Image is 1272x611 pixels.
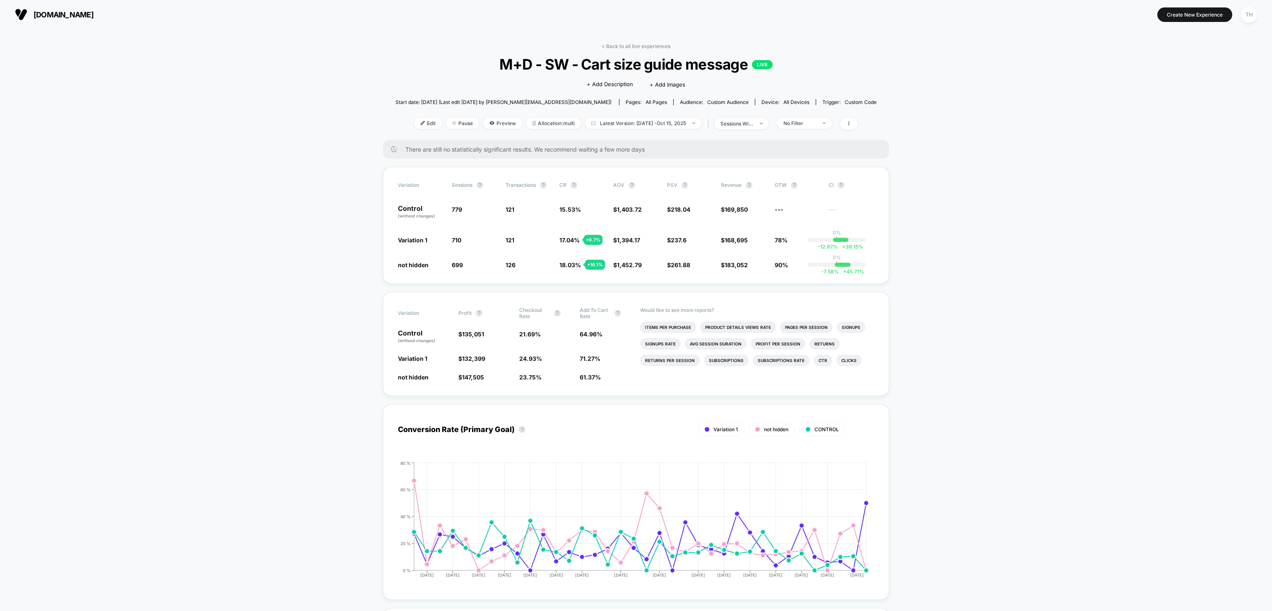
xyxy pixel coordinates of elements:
img: end [452,121,456,125]
img: edit [421,121,425,125]
span: + Add Images [650,81,685,88]
li: Profit Per Session [751,338,805,350]
span: Pause [446,118,479,129]
a: < Back to all live experiences [602,43,670,49]
span: Variation 1 [398,237,427,244]
span: all pages [646,99,667,105]
button: ? [476,310,482,316]
span: 45.71 % [839,268,864,275]
tspan: 60 % [400,487,411,492]
span: $ [721,261,748,268]
span: Custom Code [845,99,877,105]
div: TH [1241,7,1257,23]
div: Audience: [680,99,749,105]
div: sessions with impression [720,121,754,127]
span: (without changes) [398,213,435,218]
span: Start date: [DATE] (Last edit [DATE] by [PERSON_NAME][EMAIL_ADDRESS][DOMAIN_NAME]) [395,99,612,105]
span: 18.03 % [559,261,581,268]
span: $ [667,261,690,268]
span: Preview [483,118,522,129]
tspan: [DATE] [653,572,666,577]
span: + [842,244,846,250]
span: Latest Version: [DATE] - Oct 15, 2025 [585,118,701,129]
span: --- [829,207,874,219]
span: Variation [398,182,443,188]
span: $ [458,355,485,362]
span: [DOMAIN_NAME] [34,10,94,19]
div: Trigger: [822,99,877,105]
img: rebalance [532,121,536,126]
span: Edit [414,118,442,129]
span: CONTROL [814,426,839,432]
p: 0% [833,229,841,236]
span: 237.6 [671,237,687,244]
span: + [843,268,846,275]
span: 1,452.79 [617,261,642,268]
p: Control [398,330,450,344]
li: Clicks [836,355,862,366]
div: No Filter [783,120,817,126]
span: 779 [452,206,462,213]
tspan: [DATE] [420,572,434,577]
button: ? [571,182,577,188]
tspan: 80 % [400,460,411,465]
span: $ [613,261,642,268]
span: Transactions [506,182,536,188]
span: OTW [775,182,820,188]
tspan: 20 % [400,541,411,546]
p: | [836,236,838,242]
span: 169,850 [725,206,748,213]
span: There are still no statistically significant results. We recommend waiting a few more days [405,146,872,153]
button: ? [629,182,635,188]
button: ? [477,182,483,188]
span: PSV [667,182,677,188]
span: 15.53 % [559,206,581,213]
img: calendar [591,121,596,125]
span: M+D - SW - Cart size guide message [419,56,852,73]
span: 1,394.17 [617,237,640,244]
span: 699 [452,261,463,268]
tspan: [DATE] [446,572,460,577]
li: Ctr [814,355,832,366]
p: | [836,261,838,267]
div: CONVERSION_RATE [390,461,866,585]
span: Custom Audience [707,99,749,105]
tspan: [DATE] [498,572,511,577]
tspan: [DATE] [549,572,563,577]
span: 38.15 % [838,244,863,250]
span: -12.87 % [818,244,838,250]
span: 135,051 [462,331,484,338]
span: not hidden [398,374,429,381]
div: + 16.1 % [585,260,605,270]
button: ? [682,182,688,188]
li: Returns [809,338,840,350]
li: Items Per Purchase [640,321,696,333]
span: $ [667,206,690,213]
span: --- [775,206,783,213]
li: Returns Per Session [640,355,700,366]
button: ? [838,182,844,188]
span: not hidden [764,426,788,432]
span: 261.88 [671,261,690,268]
li: Signups Rate [640,338,681,350]
tspan: [DATE] [614,572,628,577]
tspan: [DATE] [769,572,783,577]
button: ? [791,182,797,188]
li: Subscriptions Rate [753,355,809,366]
span: $ [667,237,687,244]
span: Checkout Rate [519,307,550,319]
span: 61.37 % [580,374,601,381]
span: 90% [775,261,788,268]
span: $ [458,374,484,381]
span: Add To Cart Rate [580,307,610,319]
span: Variation 1 [713,426,738,432]
span: 1,403.72 [617,206,642,213]
span: | [706,118,714,130]
span: Allocation: multi [526,118,581,129]
tspan: [DATE] [691,572,705,577]
button: [DOMAIN_NAME] [12,8,96,21]
span: 710 [452,237,461,244]
span: CI [829,182,874,188]
div: + 9.7 % [584,235,602,245]
li: Product Details Views Rate [700,321,776,333]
